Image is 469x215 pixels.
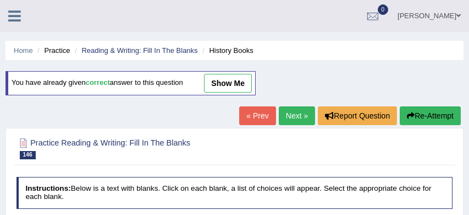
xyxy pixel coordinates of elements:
[16,136,287,159] h2: Practice Reading & Writing: Fill In The Blanks
[378,4,389,15] span: 0
[35,45,70,56] li: Practice
[318,106,397,125] button: Report Question
[16,177,453,208] h4: Below is a text with blanks. Click on each blank, a list of choices will appear. Select the appro...
[400,106,461,125] button: Re-Attempt
[239,106,275,125] a: « Prev
[81,46,197,55] a: Reading & Writing: Fill In The Blanks
[5,71,256,95] div: You have already given answer to this question
[204,74,252,93] a: show me
[279,106,315,125] a: Next »
[25,184,70,192] b: Instructions:
[14,46,33,55] a: Home
[20,151,36,159] span: 146
[200,45,253,56] li: History Books
[86,79,110,87] b: correct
